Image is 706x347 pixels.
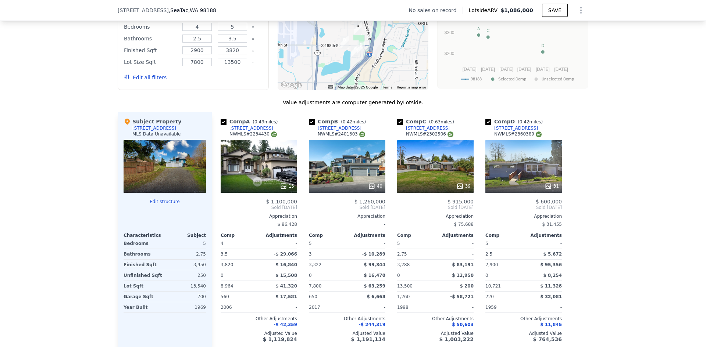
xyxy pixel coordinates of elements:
[166,281,206,291] div: 13,540
[517,67,531,72] text: [DATE]
[533,336,562,342] span: $ 764,536
[485,283,501,289] span: 10,721
[354,22,362,35] div: 4510 S 184th St
[477,26,480,31] text: A
[309,241,312,246] span: 5
[437,238,474,249] div: -
[275,262,297,267] span: $ 16,840
[221,302,257,312] div: 2006
[221,213,297,219] div: Appreciation
[543,273,562,278] span: $ 8,254
[124,118,181,125] div: Subject Property
[347,232,385,238] div: Adjustments
[274,322,297,327] span: -$ 42,359
[124,238,163,249] div: Bedrooms
[437,249,474,259] div: -
[124,232,165,238] div: Characteristics
[515,119,546,124] span: ( miles)
[498,77,526,82] text: Selected Comp
[409,7,463,14] div: No sales on record
[309,213,385,219] div: Appreciation
[536,67,550,72] text: [DATE]
[132,131,181,137] div: MLS Data Unavailable
[118,99,588,106] div: Value adjustments are computer generated by Lotside .
[221,273,224,278] span: 0
[435,232,474,238] div: Adjustments
[540,262,562,267] span: $ 95,356
[221,262,233,267] span: 3,820
[318,131,365,137] div: NWMLS # 2401603
[362,252,385,257] span: -$ 10,289
[485,262,498,267] span: 2,900
[486,28,489,33] text: C
[166,260,206,270] div: 3,950
[166,292,206,302] div: 700
[351,45,359,57] div: 4559 S 190th Ln
[525,238,562,249] div: -
[485,330,562,336] div: Adjusted Value
[452,262,474,267] span: $ 83,191
[309,294,317,299] span: 650
[318,125,361,131] div: [STREET_ADDRESS]
[124,199,206,205] button: Edit structure
[397,273,400,278] span: 0
[364,283,385,289] span: $ 63,259
[545,182,559,190] div: 31
[259,232,297,238] div: Adjustments
[221,249,257,259] div: 3.5
[445,51,454,56] text: $200
[124,281,163,291] div: Lot Sqft
[166,302,206,312] div: 1969
[471,77,482,82] text: 98188
[463,67,477,72] text: [DATE]
[351,336,385,342] span: $ 1,191,134
[500,7,533,13] span: $1,086,000
[275,294,297,299] span: $ 17,581
[309,205,385,210] span: Sold [DATE]
[309,302,346,312] div: 2017
[397,294,410,299] span: 1,260
[469,7,500,14] span: Lotside ARV
[309,330,385,336] div: Adjusted Value
[536,131,542,137] img: NWMLS Logo
[260,238,297,249] div: -
[367,294,385,299] span: $ 6,668
[338,85,378,89] span: Map data ©2025 Google
[485,249,522,259] div: 2.5
[328,85,333,88] button: Keyboard shortcuts
[260,302,297,312] div: -
[540,322,562,327] span: $ 11,845
[554,67,568,72] text: [DATE]
[368,182,382,190] div: 40
[221,241,224,246] span: 4
[397,241,400,246] span: 5
[406,125,450,131] div: [STREET_ADDRESS]
[124,74,167,81] button: Edit all filters
[397,213,474,219] div: Appreciation
[349,238,385,249] div: -
[485,316,562,322] div: Other Adjustments
[431,119,441,124] span: 0.63
[309,219,385,229] div: -
[309,232,347,238] div: Comp
[494,125,538,131] div: [STREET_ADDRESS]
[221,283,233,289] span: 8,964
[340,36,349,49] div: 18853 41st Pl S
[445,30,454,35] text: $300
[359,131,365,137] img: NWMLS Logo
[279,80,304,90] a: Open this area in Google Maps (opens a new window)
[397,125,450,131] a: [STREET_ADDRESS]
[541,43,544,48] text: D
[343,119,353,124] span: 0.42
[309,273,312,278] span: 0
[524,232,562,238] div: Adjustments
[132,125,176,131] div: [STREET_ADDRESS]
[309,283,321,289] span: 7,800
[485,294,494,299] span: 220
[279,80,304,90] img: Google
[221,294,229,299] span: 560
[309,125,361,131] a: [STREET_ADDRESS]
[252,26,254,29] button: Clear
[450,294,474,299] span: -$ 58,721
[275,283,297,289] span: $ 41,320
